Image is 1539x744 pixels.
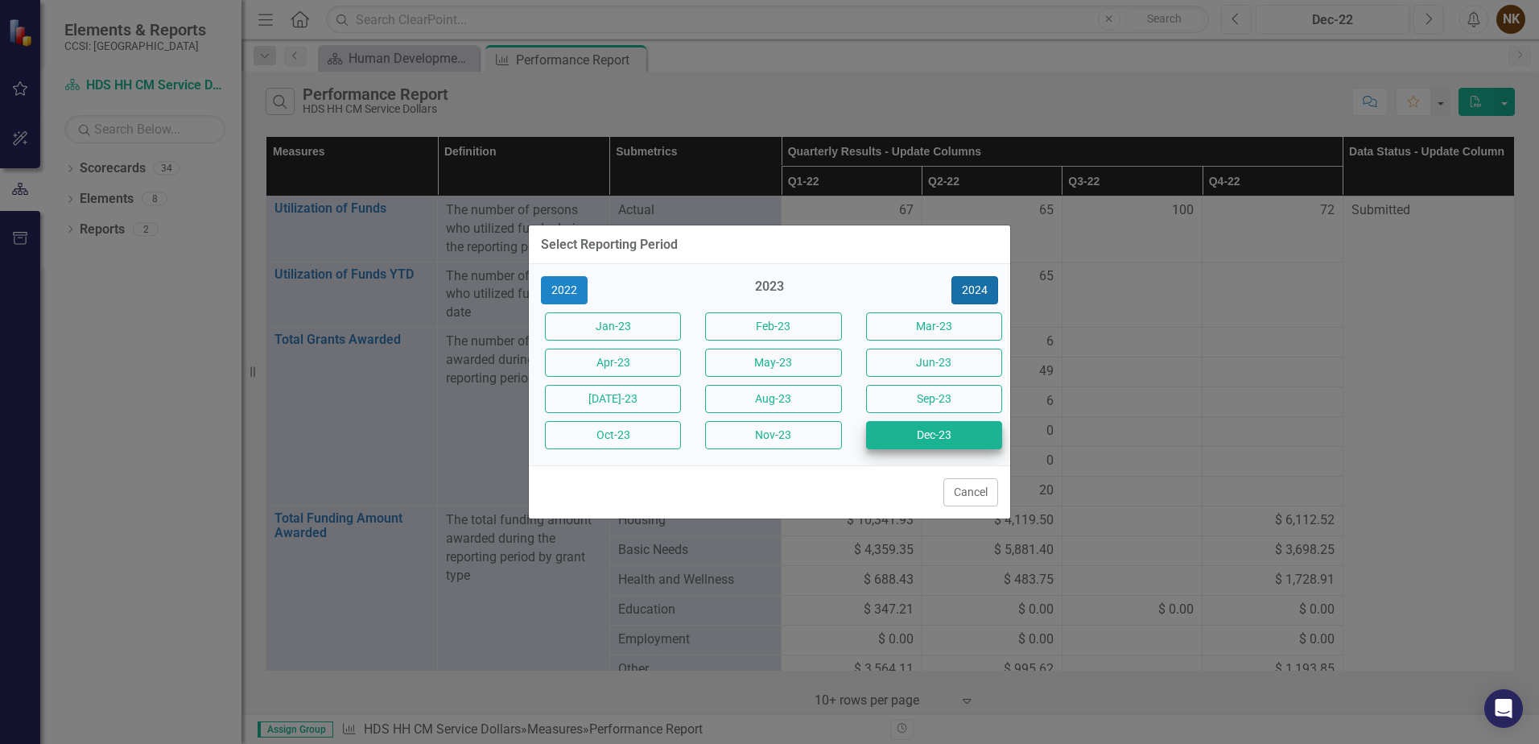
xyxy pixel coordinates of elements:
[943,478,998,506] button: Cancel
[705,385,841,413] button: Aug-23
[545,421,681,449] button: Oct-23
[705,312,841,341] button: Feb-23
[866,421,1002,449] button: Dec-23
[545,312,681,341] button: Jan-23
[545,349,681,377] button: Apr-23
[951,276,998,304] button: 2024
[705,421,841,449] button: Nov-23
[545,385,681,413] button: [DATE]-23
[541,276,588,304] button: 2022
[866,312,1002,341] button: Mar-23
[705,349,841,377] button: May-23
[1484,689,1523,728] div: Open Intercom Messenger
[701,278,837,304] div: 2023
[866,349,1002,377] button: Jun-23
[866,385,1002,413] button: Sep-23
[541,238,678,252] div: Select Reporting Period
